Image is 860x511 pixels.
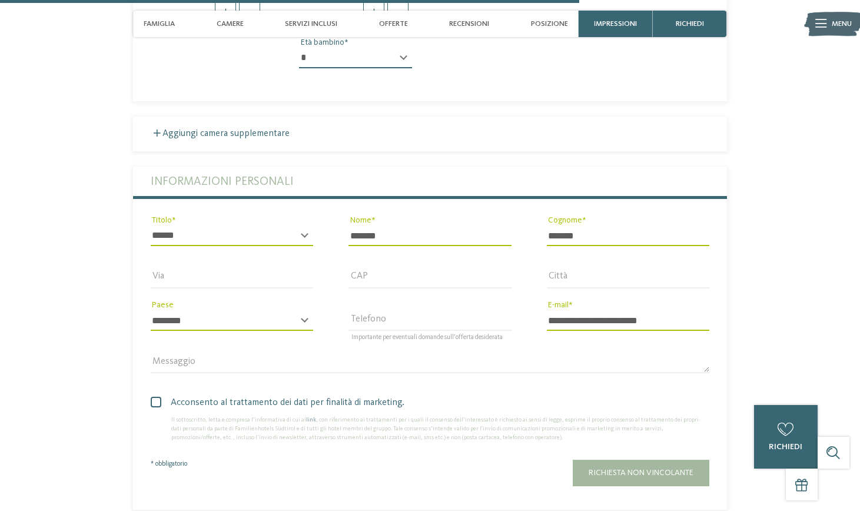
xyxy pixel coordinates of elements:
label: Aggiungi camera supplementare [151,129,290,138]
a: link [306,417,316,423]
span: Offerte [379,19,408,28]
span: * obbligatorio [151,460,187,467]
span: richiedi [769,443,802,451]
button: Richiesta non vincolante [573,460,709,486]
span: Camere [217,19,244,28]
span: richiedi [676,19,704,28]
span: Servizi inclusi [285,19,337,28]
span: Posizione [531,19,568,28]
span: Importante per eventuali domande sull’offerta desiderata [351,334,503,341]
span: Richiesta non vincolante [589,469,693,477]
div: Il sottoscritto, letta e compresa l’informativa di cui al , con riferimento ai trattamenti per i ... [151,416,709,442]
span: Impressioni [594,19,637,28]
span: Famiglia [144,19,175,28]
label: Informazioni personali [151,167,709,196]
span: Acconsento al trattamento dei dati per finalità di marketing. [160,396,709,410]
a: richiedi [754,405,818,469]
span: Recensioni [449,19,489,28]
